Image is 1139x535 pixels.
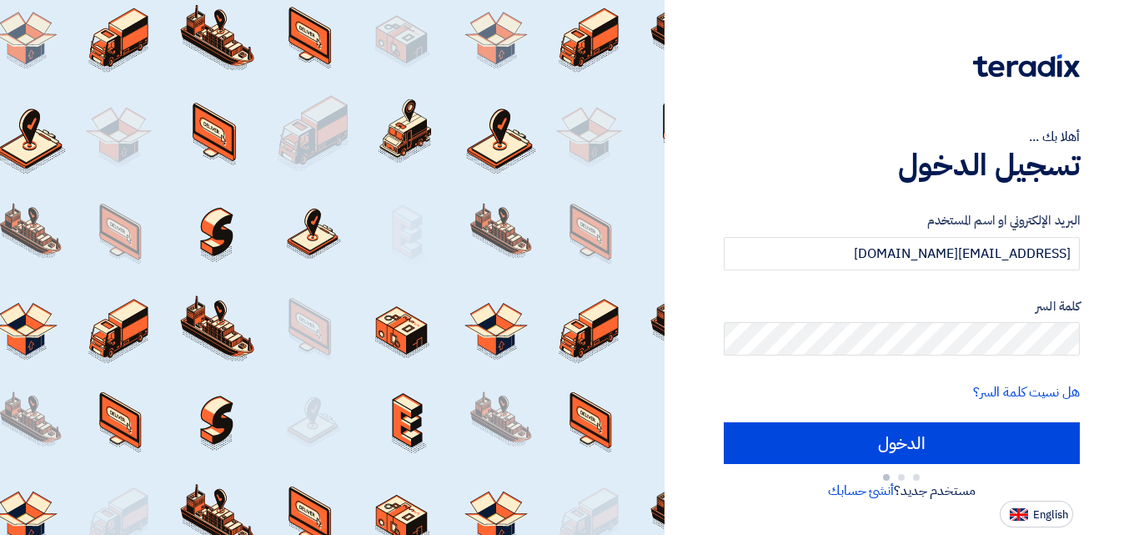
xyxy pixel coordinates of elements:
img: en-US.png [1010,508,1028,521]
h1: تسجيل الدخول [724,147,1080,184]
a: أنشئ حسابك [828,481,894,501]
button: English [1000,501,1073,527]
span: English [1033,509,1068,521]
label: كلمة السر [724,297,1080,316]
div: مستخدم جديد؟ [724,481,1080,501]
div: أهلا بك ... [724,127,1080,147]
input: أدخل بريد العمل الإلكتروني او اسم المستخدم الخاص بك ... [724,237,1080,270]
label: البريد الإلكتروني او اسم المستخدم [724,211,1080,230]
input: الدخول [724,422,1080,464]
img: Teradix logo [973,54,1080,78]
a: هل نسيت كلمة السر؟ [973,382,1080,402]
